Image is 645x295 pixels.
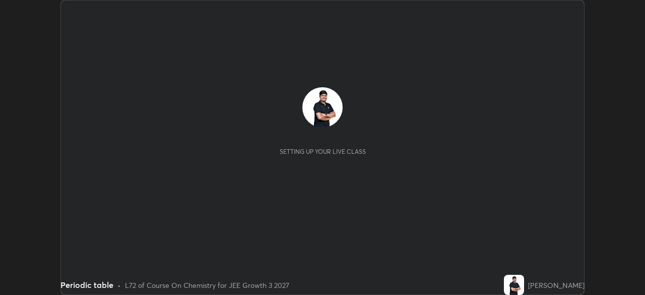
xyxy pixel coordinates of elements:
div: [PERSON_NAME] [528,280,585,290]
img: 233275cb9adc4a56a51a9adff78a3b51.jpg [302,87,343,128]
div: Setting up your live class [280,148,366,155]
div: • [117,280,121,290]
div: L72 of Course On Chemistry for JEE Growth 3 2027 [125,280,289,290]
div: Periodic table [60,279,113,291]
img: 233275cb9adc4a56a51a9adff78a3b51.jpg [504,275,524,295]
